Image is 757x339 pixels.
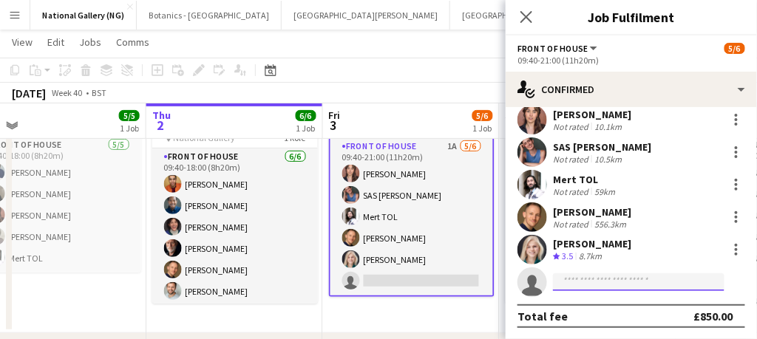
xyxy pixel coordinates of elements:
[517,55,745,66] div: 09:40-21:00 (11h20m)
[553,237,631,250] div: [PERSON_NAME]
[329,137,495,297] app-card-role: Front of House1A5/609:40-21:00 (11h20m)[PERSON_NAME]SAS [PERSON_NAME]Mert TOL[PERSON_NAME][PERSON...
[296,110,316,121] span: 6/6
[517,43,600,54] button: Front of House
[6,32,38,52] a: View
[553,173,618,186] div: Mert TOL
[116,35,149,49] span: Comms
[553,140,651,154] div: SAS [PERSON_NAME]
[152,85,318,304] app-job-card: In progress09:40-18:00 (8h20m)6/6National Gallery National Gallery1 RoleFront of House6/609:40-18...
[152,148,318,306] app-card-role: Front of House6/609:40-18:00 (8h20m)[PERSON_NAME][PERSON_NAME][PERSON_NAME][PERSON_NAME][PERSON_N...
[327,117,341,134] span: 3
[41,32,70,52] a: Edit
[49,87,86,98] span: Week 40
[553,154,591,165] div: Not rated
[12,86,46,100] div: [DATE]
[73,32,107,52] a: Jobs
[553,219,591,230] div: Not rated
[152,109,171,122] span: Thu
[473,123,492,134] div: 1 Job
[450,1,556,30] button: [GEOGRAPHIC_DATA]
[47,35,64,49] span: Edit
[30,1,137,30] button: National Gallery (NG)
[591,154,625,165] div: 10.5km
[503,117,522,134] span: 4
[92,87,106,98] div: BST
[506,7,757,27] h3: Job Fulfilment
[562,250,573,261] span: 3.5
[79,35,101,49] span: Jobs
[591,186,618,197] div: 59km
[591,219,629,230] div: 556.3km
[120,123,139,134] div: 1 Job
[517,43,588,54] span: Front of House
[517,309,568,323] div: Total fee
[553,108,631,121] div: [PERSON_NAME]
[472,110,493,121] span: 5/6
[282,1,450,30] button: [GEOGRAPHIC_DATA][PERSON_NAME]
[553,186,591,197] div: Not rated
[119,110,140,121] span: 5/5
[694,309,733,323] div: £850.00
[724,43,745,54] span: 5/6
[553,121,591,132] div: Not rated
[576,250,605,263] div: 8.7km
[329,109,341,122] span: Fri
[553,205,631,219] div: [PERSON_NAME]
[591,121,625,132] div: 10.1km
[296,123,316,134] div: 1 Job
[110,32,155,52] a: Comms
[150,117,171,134] span: 2
[506,72,757,107] div: Confirmed
[12,35,33,49] span: View
[137,1,282,30] button: Botanics - [GEOGRAPHIC_DATA]
[329,85,495,297] app-job-card: 09:40-21:00 (11h20m)5/6National Gallery National Gallery1 RoleFront of House1A5/609:40-21:00 (11h...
